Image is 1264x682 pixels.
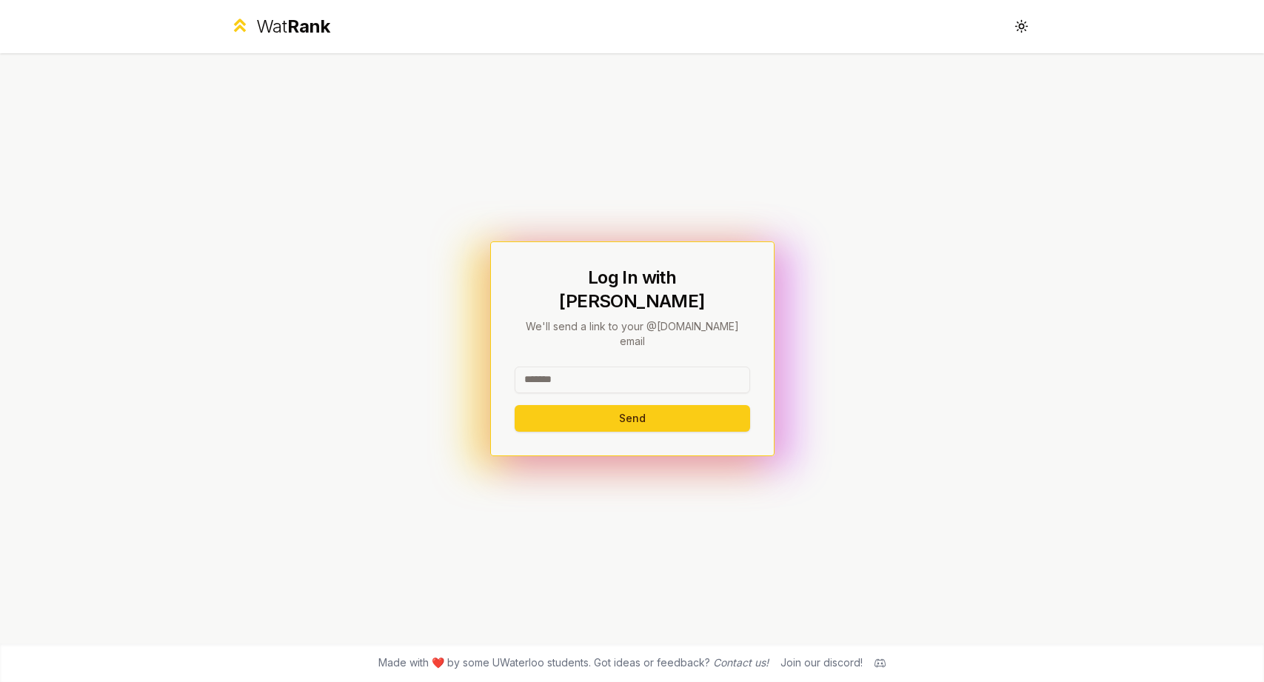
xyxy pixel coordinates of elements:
[713,656,769,669] a: Contact us!
[515,319,750,349] p: We'll send a link to your @[DOMAIN_NAME] email
[287,16,330,37] span: Rank
[230,15,331,39] a: WatRank
[378,655,769,670] span: Made with ❤️ by some UWaterloo students. Got ideas or feedback?
[515,266,750,313] h1: Log In with [PERSON_NAME]
[780,655,863,670] div: Join our discord!
[256,15,330,39] div: Wat
[515,405,750,432] button: Send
